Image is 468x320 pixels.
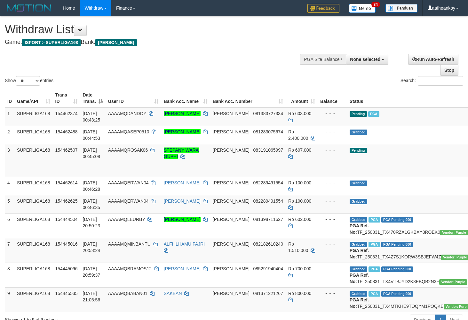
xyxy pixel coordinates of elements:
span: 154462488 [55,129,78,134]
span: ISPORT > SUPERLIGA168 [22,39,81,46]
span: [PERSON_NAME] [213,291,250,296]
a: Stop [440,65,458,76]
div: - - - [320,129,345,135]
td: 4 [5,177,14,195]
span: Marked by aafheankoy [368,111,379,117]
b: PGA Ref. No: [350,223,369,235]
span: AAAAMQDANDOY [108,111,147,116]
span: Copy 082289491554 to clipboard [253,180,283,185]
span: 34 [371,2,380,7]
td: 2 [5,126,14,144]
label: Search: [401,76,463,86]
span: Grabbed [350,130,368,135]
td: SUPERLIGA168 [14,177,53,195]
span: Pending [350,111,367,117]
a: ALFI ILHAMU FAJRI [164,241,205,247]
th: Amount: activate to sort column ascending [286,89,318,107]
div: PGA Site Balance / [300,54,346,65]
span: Copy 081398711627 to clipboard [253,217,283,222]
span: AAAAMQROSAK06 [108,147,148,153]
button: None selected [346,54,388,65]
span: Grabbed [350,199,368,204]
td: SUPERLIGA168 [14,144,53,177]
span: Rp 100.000 [288,180,311,185]
td: SUPERLIGA168 [14,213,53,238]
td: SUPERLIGA168 [14,287,53,312]
span: Copy 083191065997 to clipboard [253,147,283,153]
span: Rp 602.000 [288,217,311,222]
span: Vendor URL: https://trx4.1velocity.biz [439,279,467,285]
img: MOTION_logo.png [5,3,53,13]
div: - - - [320,290,345,297]
span: Copy 081383727334 to clipboard [253,111,283,116]
span: [DATE] 00:44:53 [83,129,100,141]
td: SUPERLIGA168 [14,263,53,287]
span: PGA Pending [381,266,413,272]
td: SUPERLIGA168 [14,126,53,144]
span: [PERSON_NAME] [213,180,250,185]
td: 7 [5,238,14,263]
div: - - - [320,241,345,247]
td: SUPERLIGA168 [14,195,53,213]
div: - - - [320,110,345,117]
span: Copy 081283075674 to clipboard [253,129,283,134]
span: PGA Pending [381,242,413,247]
span: Grabbed [350,242,368,247]
div: - - - [320,198,345,204]
span: Marked by aafheankoy [369,266,380,272]
a: [PERSON_NAME] [164,217,201,222]
a: STEPANY WARA GUPHI [164,147,199,159]
span: Rp 603.000 [288,111,311,116]
span: Vendor URL: https://trx4.1velocity.biz [440,230,468,235]
td: 3 [5,144,14,177]
th: Date Trans.: activate to sort column descending [80,89,106,107]
img: Button%20Memo.svg [349,4,376,13]
th: Trans ID: activate to sort column ascending [53,89,80,107]
a: [PERSON_NAME] [164,129,201,134]
img: Feedback.jpg [307,4,339,13]
span: 154445535 [55,291,78,296]
td: 8 [5,263,14,287]
th: Bank Acc. Number: activate to sort column ascending [210,89,286,107]
a: [PERSON_NAME] [164,266,201,271]
span: [PERSON_NAME] [213,111,250,116]
span: 154445016 [55,241,78,247]
span: Marked by aafheankoy [369,291,380,297]
div: - - - [320,265,345,272]
span: Grabbed [350,266,368,272]
span: [DATE] 20:58:24 [83,241,100,253]
span: Rp 100.000 [288,198,311,204]
span: [DATE] 00:46:35 [83,198,100,210]
div: - - - [320,147,345,153]
th: ID [5,89,14,107]
td: 6 [5,213,14,238]
span: Copy 082182610240 to clipboard [253,241,283,247]
span: Grabbed [350,181,368,186]
span: [DATE] 20:50:23 [83,217,100,228]
span: PGA Pending [381,291,413,297]
span: [PERSON_NAME] [213,129,250,134]
td: 9 [5,287,14,312]
span: PGA Pending [381,217,413,223]
td: 5 [5,195,14,213]
th: Balance [318,89,347,107]
span: Rp 607.000 [288,147,311,153]
span: Copy 081371221267 to clipboard [253,291,283,296]
span: Rp 800.000 [288,291,311,296]
span: [PERSON_NAME] [213,147,250,153]
span: [PERSON_NAME] [95,39,137,46]
span: AAAAMQBRAMOS12 [108,266,152,271]
span: Rp 700.000 [288,266,311,271]
span: [DATE] 21:05:56 [83,291,100,302]
span: [DATE] 00:45:08 [83,147,100,159]
span: 154462614 [55,180,78,185]
td: 1 [5,107,14,126]
img: panduan.png [385,4,417,13]
span: Copy 082289491554 to clipboard [253,198,283,204]
span: Pending [350,148,367,153]
h4: Game: Bank: [5,39,305,46]
td: SUPERLIGA168 [14,107,53,126]
span: 154445096 [55,266,78,271]
span: None selected [350,57,380,62]
span: 154462507 [55,147,78,153]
